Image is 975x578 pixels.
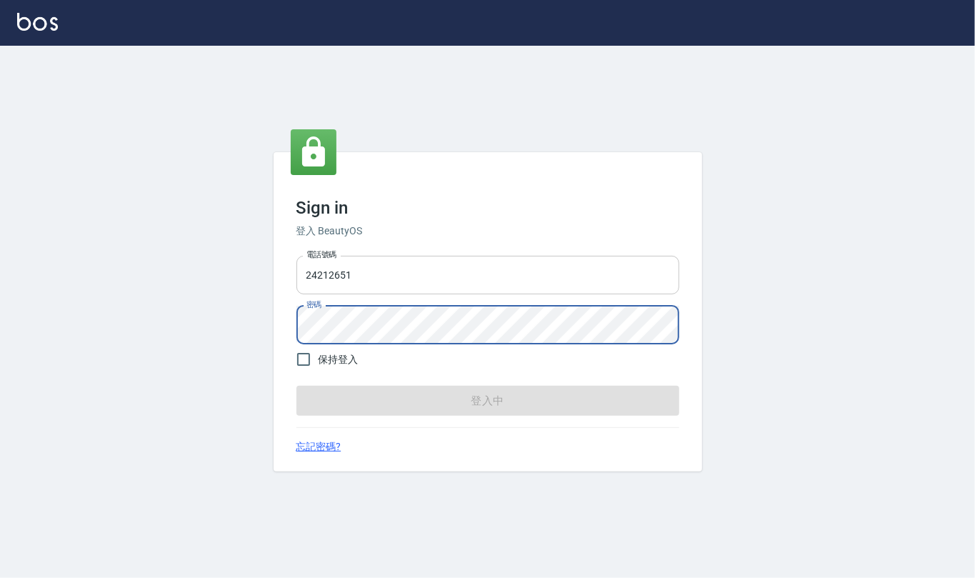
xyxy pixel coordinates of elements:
a: 忘記密碼? [296,439,341,454]
h6: 登入 BeautyOS [296,224,679,239]
label: 電話號碼 [306,249,336,260]
img: Logo [17,13,58,31]
h3: Sign in [296,198,679,218]
label: 密碼 [306,299,321,310]
span: 保持登入 [319,352,359,367]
